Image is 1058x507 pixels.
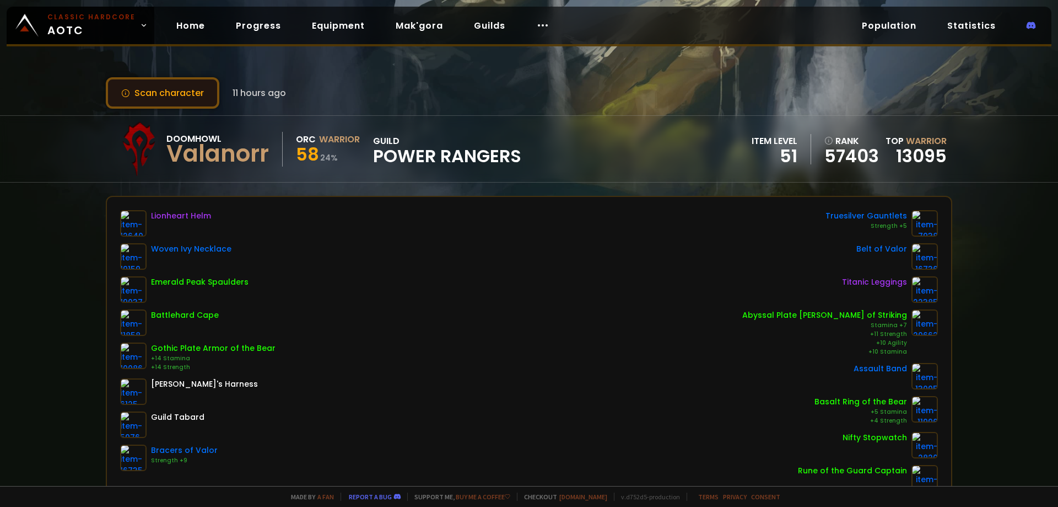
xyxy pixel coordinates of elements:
[854,363,907,375] div: Assault Band
[843,432,907,444] div: Nifty Stopwatch
[151,445,218,456] div: Bracers of Valor
[814,408,907,417] div: +5 Stamina
[151,210,211,222] div: Lionheart Helm
[227,14,290,37] a: Progress
[465,14,514,37] a: Guilds
[7,7,154,44] a: Classic HardcoreAOTC
[752,148,797,164] div: 51
[151,363,276,372] div: +14 Strength
[911,309,938,336] img: item-20662
[842,276,907,288] div: Titanic Leggings
[151,309,219,321] div: Battlehard Cape
[456,493,510,501] a: Buy me a coffee
[824,148,879,164] a: 57403
[723,493,747,501] a: Privacy
[120,412,147,438] img: item-5976
[911,243,938,270] img: item-16736
[825,210,907,222] div: Truesilver Gauntlets
[751,493,780,501] a: Consent
[151,378,258,390] div: [PERSON_NAME]'s Harness
[120,276,147,303] img: item-19037
[742,309,907,321] div: Abyssal Plate [PERSON_NAME] of Striking
[938,14,1005,37] a: Statistics
[233,86,286,100] span: 11 hours ago
[319,132,360,146] div: Warrior
[284,493,334,501] span: Made by
[166,132,269,146] div: Doomhowl
[120,445,147,471] img: item-16735
[824,134,879,148] div: rank
[814,396,907,408] div: Basalt Ring of the Bear
[373,148,521,164] span: Power Rangers
[120,210,147,237] img: item-12640
[151,243,231,255] div: Woven Ivy Necklace
[814,417,907,425] div: +4 Strength
[742,339,907,348] div: +10 Agility
[742,321,907,330] div: Stamina +7
[742,330,907,339] div: +11 Strength
[911,363,938,389] img: item-13095
[296,142,319,167] span: 58
[911,396,938,423] img: item-11996
[559,493,607,501] a: [DOMAIN_NAME]
[317,493,334,501] a: a fan
[911,276,938,303] img: item-22385
[856,243,907,255] div: Belt of Valor
[517,493,607,501] span: Checkout
[47,12,136,22] small: Classic Hardcore
[906,135,947,147] span: Warrior
[151,354,276,363] div: +14 Stamina
[373,134,521,164] div: guild
[151,343,276,354] div: Gothic Plate Armor of the Bear
[614,493,680,501] span: v. d752d5 - production
[825,222,907,231] div: Strength +5
[698,493,719,501] a: Terms
[106,77,219,109] button: Scan character
[151,276,249,288] div: Emerald Peak Spaulders
[303,14,374,37] a: Equipment
[151,456,218,465] div: Strength +9
[407,493,510,501] span: Support me,
[120,243,147,270] img: item-19159
[911,210,938,237] img: item-7938
[120,378,147,405] img: item-6125
[320,152,338,163] small: 24 %
[742,348,907,356] div: +10 Stamina
[47,12,136,39] span: AOTC
[151,412,204,423] div: Guild Tabard
[349,493,392,501] a: Report a bug
[798,465,907,477] div: Rune of the Guard Captain
[387,14,452,37] a: Mak'gora
[911,432,938,458] img: item-2820
[120,343,147,369] img: item-10086
[853,14,925,37] a: Population
[886,134,947,148] div: Top
[752,134,797,148] div: item level
[911,465,938,492] img: item-19120
[120,309,147,336] img: item-11858
[896,143,947,168] a: 13095
[166,146,269,162] div: Valanorr
[168,14,214,37] a: Home
[296,132,316,146] div: Orc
